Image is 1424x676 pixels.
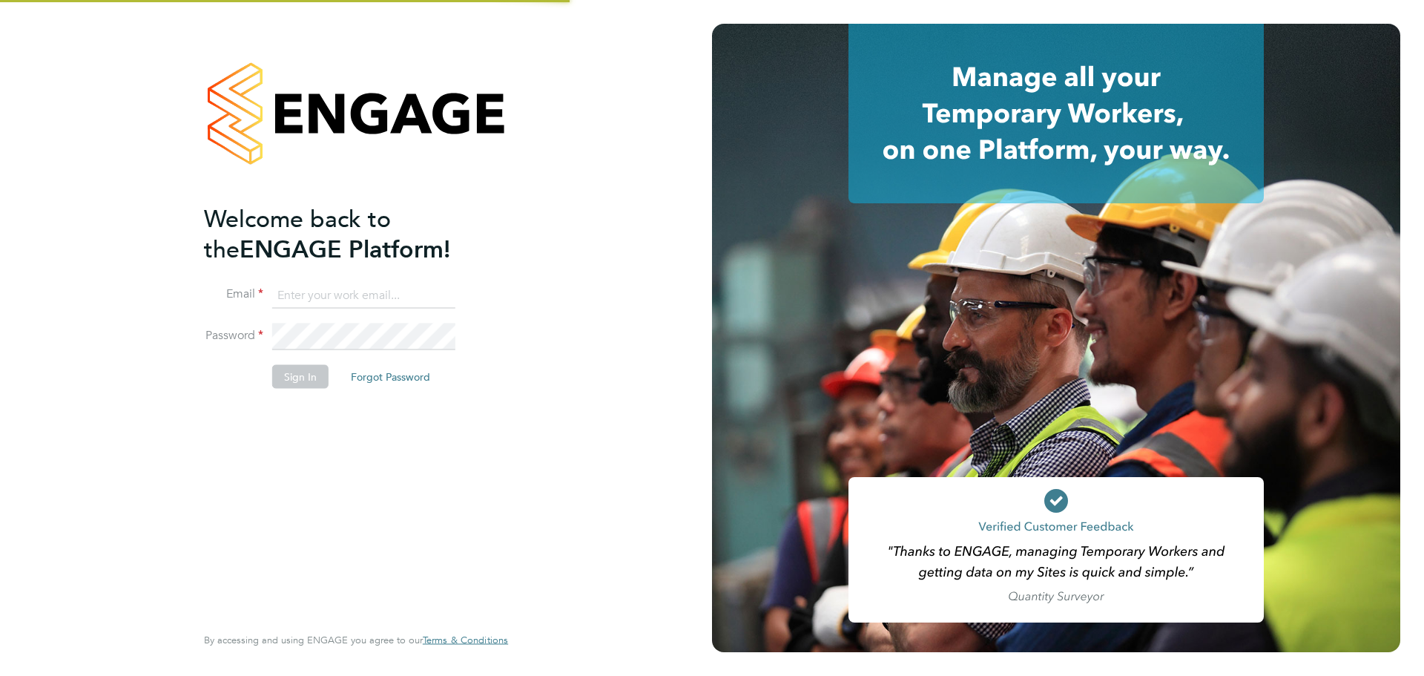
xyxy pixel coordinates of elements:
label: Password [204,328,263,344]
button: Forgot Password [339,365,442,389]
label: Email [204,286,263,302]
span: By accessing and using ENGAGE you agree to our [204,634,508,646]
input: Enter your work email... [272,282,455,309]
h2: ENGAGE Platform! [204,203,493,264]
span: Welcome back to the [204,204,391,263]
span: Terms & Conditions [423,634,508,646]
button: Sign In [272,365,329,389]
a: Terms & Conditions [423,634,508,646]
